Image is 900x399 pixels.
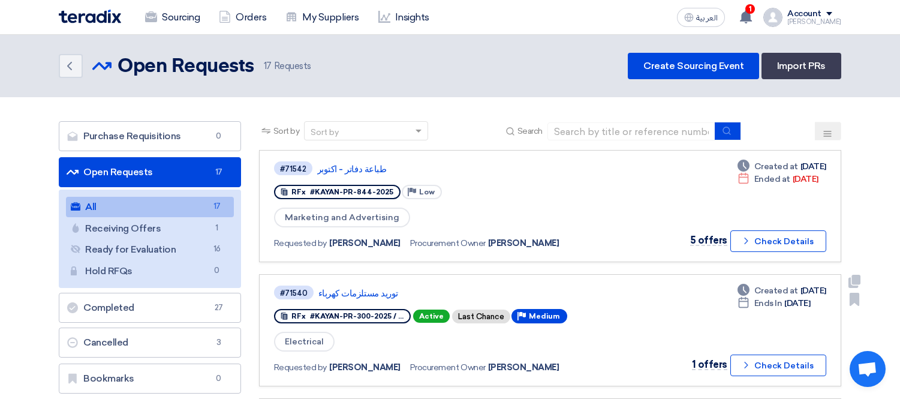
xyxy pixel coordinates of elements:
a: Create Sourcing Event [628,53,759,79]
span: RFx [291,188,306,196]
div: [DATE] [738,173,818,185]
a: Insights [369,4,439,31]
a: توريد مستلزمات كهرباء [318,288,618,299]
button: Check Details [730,355,826,376]
span: 1 [745,4,755,14]
span: Search [517,125,543,137]
div: Account [787,9,821,19]
img: profile_test.png [763,8,782,27]
div: Sort by [311,126,339,139]
a: Completed27 [59,293,241,323]
span: 0 [212,130,226,142]
span: Procurement Owner [410,237,486,250]
span: 17 [212,166,226,178]
span: #KAYAN-PR-844-2025 [310,188,393,196]
span: 3 [212,337,226,349]
a: Orders [209,4,276,31]
div: [DATE] [738,297,811,310]
span: Created at [754,284,798,297]
span: Sort by [273,125,300,137]
span: [PERSON_NAME] [488,237,559,250]
button: Check Details [730,230,826,252]
span: 1 [210,222,224,235]
div: Last Chance [452,310,510,323]
a: Bookmarks0 [59,364,241,394]
span: [PERSON_NAME] [329,237,401,250]
span: Marketing and Advertising [274,208,410,227]
div: #71542 [280,165,306,173]
div: Open chat [850,351,886,387]
span: 0 [212,373,226,385]
span: RFx [291,312,306,320]
span: Requested by [274,237,327,250]
h2: Open Requests [118,55,254,79]
span: 17 [210,200,224,213]
a: All [66,197,234,217]
img: Teradix logo [59,10,121,23]
a: Ready for Evaluation [66,239,234,260]
a: My Suppliers [276,4,368,31]
input: Search by title or reference number [547,122,715,140]
div: [DATE] [738,160,826,173]
span: Electrical [274,332,335,352]
div: [DATE] [738,284,826,297]
a: Hold RFQs [66,261,234,281]
span: العربية [696,14,718,22]
a: Import PRs [761,53,841,79]
span: Ended at [754,173,790,185]
a: Sourcing [136,4,209,31]
a: Purchase Requisitions0 [59,121,241,151]
div: [PERSON_NAME] [787,19,841,25]
span: [PERSON_NAME] [488,361,559,374]
span: Low [419,188,435,196]
button: العربية [677,8,725,27]
a: Receiving Offers [66,218,234,239]
span: Requested by [274,361,327,374]
span: Medium [529,312,560,320]
a: Open Requests17 [59,157,241,187]
a: طباعة دفاتر - اكتوبر [317,164,617,175]
a: Cancelled3 [59,328,241,358]
span: [PERSON_NAME] [329,361,401,374]
span: 0 [210,265,224,277]
span: Ends In [754,297,782,310]
span: Created at [754,160,798,173]
span: #KAYAN-PR-300-2025 / ... [310,312,404,320]
span: 16 [210,243,224,256]
span: 1 offers [692,359,727,370]
span: 5 offers [690,235,727,246]
span: Procurement Owner [410,361,486,374]
span: 27 [212,302,226,314]
span: 17 [264,61,272,71]
div: #71540 [280,289,308,297]
span: Active [413,310,450,323]
span: Requests [264,59,311,73]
